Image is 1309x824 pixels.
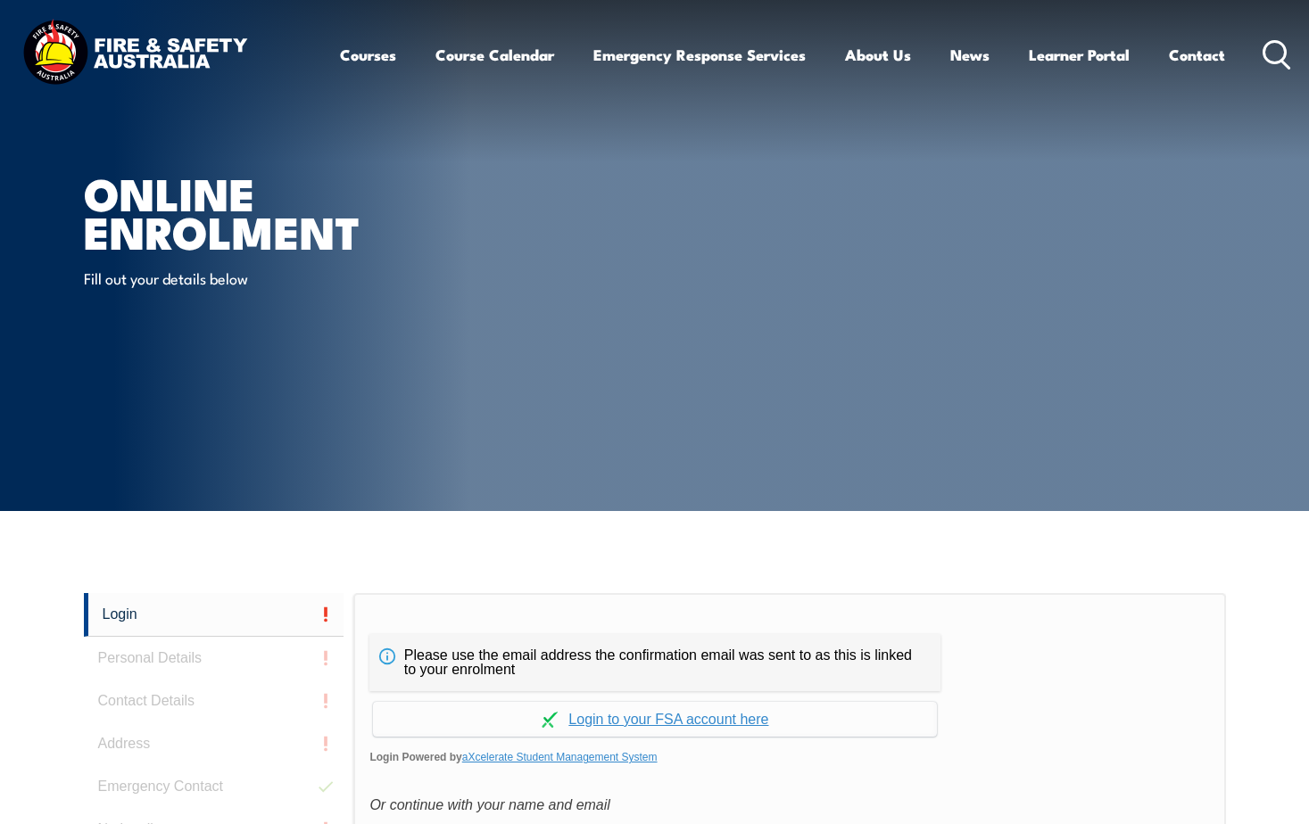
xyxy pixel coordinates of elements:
a: News [950,31,990,78]
div: Or continue with your name and email [369,792,1209,819]
a: Course Calendar [435,31,554,78]
a: Courses [340,31,396,78]
a: Contact [1169,31,1225,78]
h1: Online Enrolment [84,173,525,250]
a: Emergency Response Services [593,31,806,78]
span: Login Powered by [369,744,1209,770]
div: Please use the email address the confirmation email was sent to as this is linked to your enrolment [369,634,940,691]
a: About Us [845,31,911,78]
a: Login [84,593,344,637]
img: Log in withaxcelerate [542,712,558,728]
a: aXcelerate Student Management System [462,751,658,763]
a: Learner Portal [1029,31,1130,78]
p: Fill out your details below [84,268,410,288]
